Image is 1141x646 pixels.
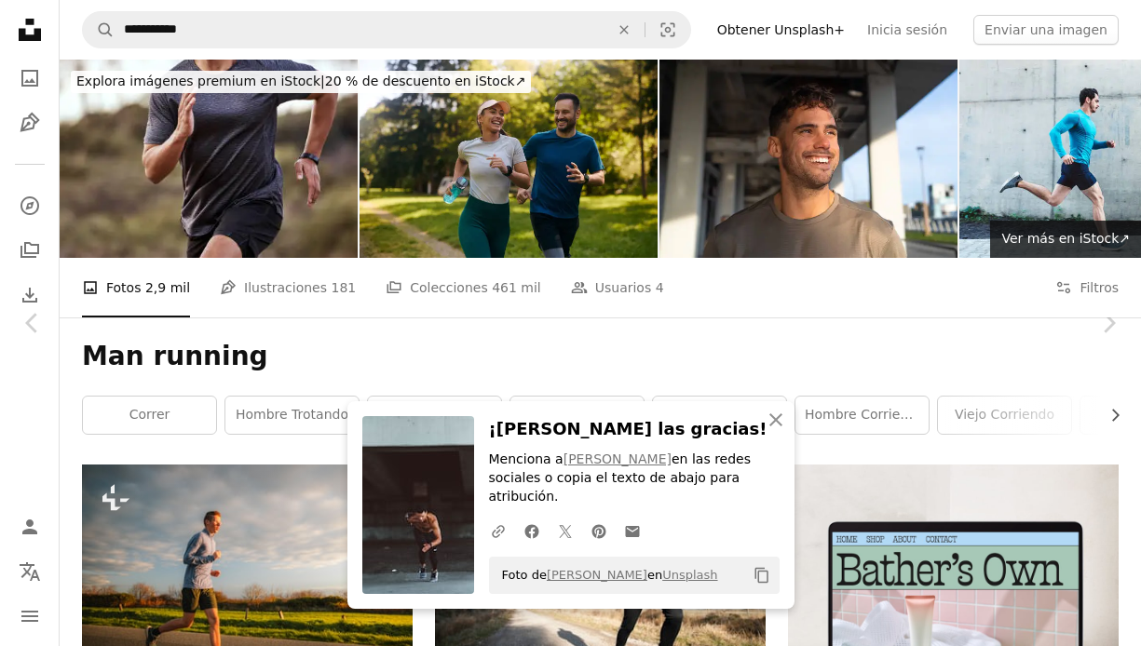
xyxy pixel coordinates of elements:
[82,566,413,583] a: Un hombre corriendo por una carretera con un cielo de fondo
[547,568,647,582] a: [PERSON_NAME]
[220,258,356,317] a: Ilustraciones 181
[11,60,48,97] a: Fotos
[493,560,718,590] span: Foto de en
[662,568,717,582] a: Unsplash
[489,416,780,443] h3: ¡[PERSON_NAME] las gracias!
[368,397,501,434] a: Mujer corriendo
[492,277,541,298] span: 461 mil
[659,60,958,258] img: Un atleta seguro de sí mismo sonríe mientras está de pie debajo de un puente en un entorno urbano
[76,74,525,88] span: 20 % de descuento en iStock ↗
[11,232,48,269] a: Colecciones
[571,258,664,317] a: Usuarios 4
[582,512,616,549] a: Comparte en Pinterest
[83,12,115,47] button: Buscar en Unsplash
[515,512,549,549] a: Comparte en Facebook
[795,397,929,434] a: hombre corriendo
[11,553,48,590] button: Idioma
[616,512,649,549] a: Comparte por correo electrónico
[11,508,48,545] a: Iniciar sesión / Registrarse
[564,451,672,466] a: [PERSON_NAME]
[76,74,325,88] span: Explora imágenes premium en iStock |
[83,397,216,434] a: correr
[11,104,48,141] a: Ilustraciones
[746,559,778,591] button: Copiar al portapapeles
[60,60,358,258] img: Foto de un joven haciendo ejercicio en la naturaleza
[604,12,645,47] button: Borrar
[653,397,786,434] a: corredor
[990,221,1141,258] a: Ver más en iStock↗
[1055,258,1119,317] button: Filtros
[11,598,48,635] button: Menú
[489,451,780,506] p: Menciona a en las redes sociales o copia el texto de abajo para atribución.
[82,11,691,48] form: Encuentra imágenes en todo el sitio
[1001,231,1130,246] span: Ver más en iStock ↗
[1076,234,1141,412] a: Siguiente
[856,15,958,45] a: Inicia sesión
[1098,397,1119,434] button: desplazar lista a la derecha
[938,397,1071,434] a: viejo corriendo
[386,258,541,317] a: Colecciones 461 mil
[656,277,664,298] span: 4
[225,397,359,434] a: hombre trotando
[60,60,542,104] a: Explora imágenes premium en iStock|20 % de descuento en iStock↗
[549,512,582,549] a: Comparte en Twitter
[11,187,48,224] a: Explorar
[973,15,1119,45] button: Enviar una imagen
[331,277,356,298] span: 181
[360,60,658,258] img: Alegre pareja atlética trotando por el parque.
[510,397,644,434] a: hombre
[645,12,690,47] button: Búsqueda visual
[706,15,856,45] a: Obtener Unsplash+
[82,340,1119,373] h1: Man running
